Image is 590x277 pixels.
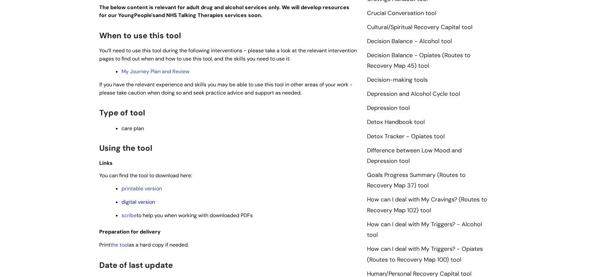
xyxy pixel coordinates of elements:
[99,241,189,248] span: Print as a hard copy if needed.
[99,260,173,270] span: Date of last update
[367,23,472,32] a: Cultural/Spiritual Recovery Capital tool
[99,4,349,19] strong: The below content is relevant for adult drug and alcohol services only. We will develop resources...
[367,9,436,18] a: Crucial Conversation tool
[367,37,452,46] a: Decision Balance - Alcohol tool
[99,81,353,96] span: If you have the relevant experience and skills you may be able to use this tool in other areas of...
[121,185,162,192] a: printable version
[121,212,136,219] a: scribe
[367,90,460,98] a: Depression and Alcohol Cycle tool
[367,51,470,70] a: Decision Balance - Opiates (Routes to Recovery Map 45) tool
[367,118,425,127] a: Detox Handbook tool
[367,171,466,190] a: Goals Progress Summary (Routes to Recovery Map 37) tool
[367,245,483,264] a: How can I deal with My Triggers? - Opiates (Routes to Recovery Map 100) tool
[99,172,192,179] span: You can find the tool to download here:
[367,196,487,215] a: How can I deal with My Cravings? (Routes to Recovery Map 102) tool
[367,76,428,84] a: Decision-making tools
[121,212,253,219] span: to help you when working with downloaded PDFs
[99,160,113,166] span: Links
[121,68,189,75] a: My Journey Plan and Review
[99,108,145,118] span: Type of tool
[367,132,445,141] a: Detox Tracker - Opiates tool
[99,143,152,153] span: Using the tool
[367,147,462,165] a: Difference between Low Mood and Depression tool
[110,241,129,248] a: the tool
[121,199,155,205] a: digital version
[367,104,410,113] a: Depression tool
[99,47,357,62] span: You’ll need to use this tool during the following interventions - please take a look at the relev...
[367,220,482,239] a: How can I deal with My Triggers? - Alcohol tool
[99,30,181,41] span: When to use this tool
[121,125,144,132] span: care plan
[134,12,155,19] strong: People's
[99,228,161,235] span: Preparation for delivery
